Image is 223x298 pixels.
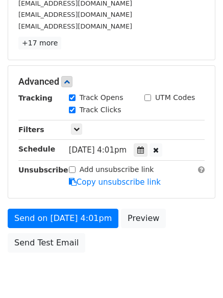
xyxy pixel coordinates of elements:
small: [EMAIL_ADDRESS][DOMAIN_NAME] [18,11,132,18]
strong: Schedule [18,145,55,153]
label: Add unsubscribe link [80,164,154,175]
label: Track Clicks [80,105,121,115]
a: Send Test Email [8,233,85,253]
a: Copy unsubscribe link [69,178,161,187]
strong: Tracking [18,94,53,102]
a: Preview [121,209,166,228]
h5: Advanced [18,76,205,87]
iframe: Chat Widget [172,249,223,298]
strong: Filters [18,126,44,134]
small: [EMAIL_ADDRESS][DOMAIN_NAME] [18,22,132,30]
span: [DATE] 4:01pm [69,145,127,155]
label: UTM Codes [155,92,195,103]
a: +17 more [18,37,61,49]
strong: Unsubscribe [18,166,68,174]
label: Track Opens [80,92,123,103]
a: Send on [DATE] 4:01pm [8,209,118,228]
